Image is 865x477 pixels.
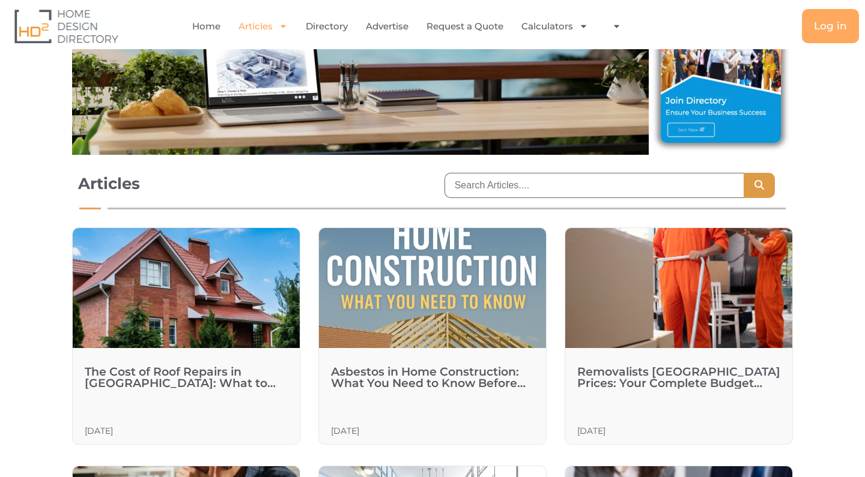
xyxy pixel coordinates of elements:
a: Removalists [GEOGRAPHIC_DATA] Prices: Your Complete Budget Guide [577,365,780,401]
a: Calculators [521,13,588,40]
a: Articles [238,13,288,40]
a: Request a Quote [426,13,503,40]
nav: Menu [177,13,646,40]
a: Home [192,13,220,40]
a: Log in [802,9,859,43]
a: Directory [306,13,348,40]
a: The Cost of Roof Repairs in [GEOGRAPHIC_DATA]: What to Expect in [DATE] [85,365,276,401]
button: Search [744,173,775,198]
h3: [DATE] [577,427,605,435]
h1: Articles [78,173,420,194]
h3: [DATE] [331,427,359,435]
h3: [DATE] [85,427,113,435]
a: Advertise [366,13,408,40]
a: Asbestos in Home Construction: What You Need to Know Before You Build or Renovate [331,365,526,401]
input: Search Articles.... [445,173,744,198]
span: Log in [814,21,847,31]
img: Join Directory [661,31,781,143]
